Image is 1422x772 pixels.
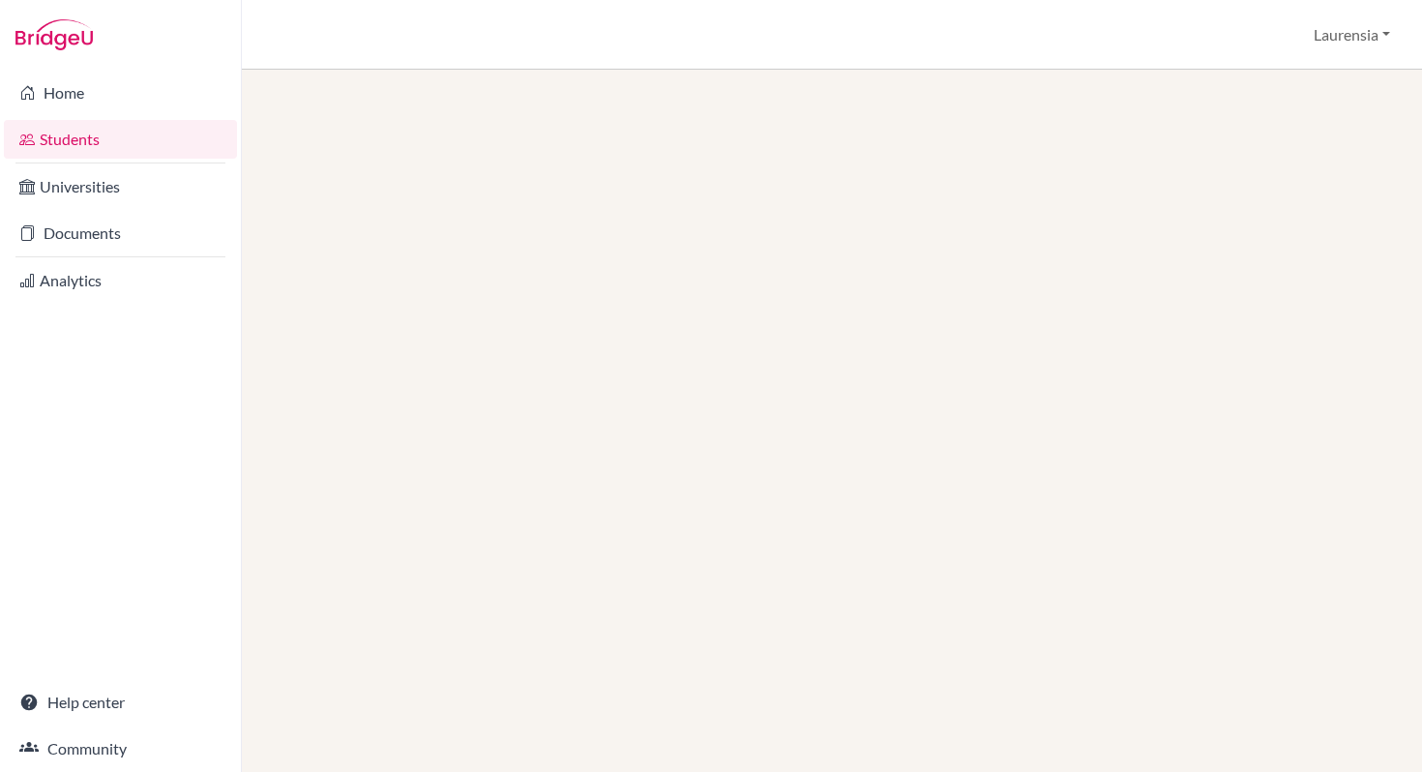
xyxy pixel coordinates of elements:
a: Analytics [4,261,237,300]
button: Laurensia [1305,16,1399,53]
a: Documents [4,214,237,252]
img: Bridge-U [15,19,93,50]
a: Students [4,120,237,159]
a: Universities [4,167,237,206]
a: Help center [4,683,237,722]
a: Home [4,74,237,112]
a: Community [4,729,237,768]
